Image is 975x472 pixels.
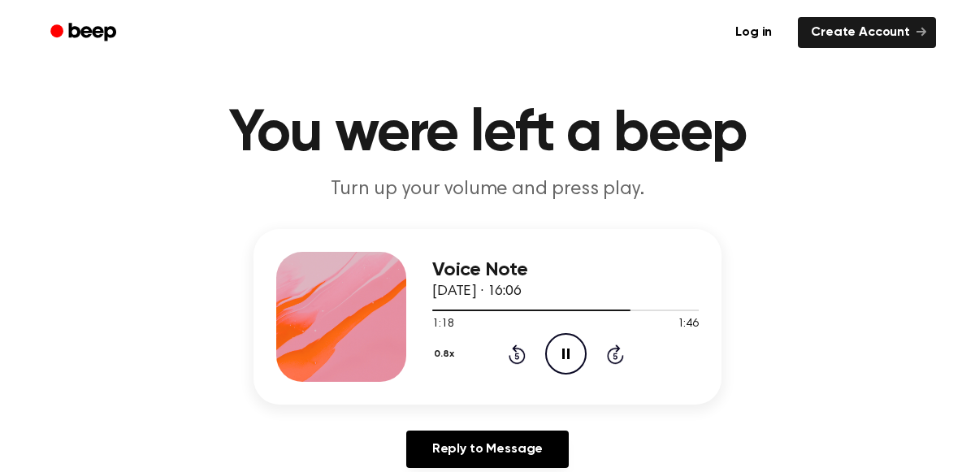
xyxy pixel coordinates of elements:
[798,17,936,48] a: Create Account
[175,176,799,203] p: Turn up your volume and press play.
[432,340,460,368] button: 0.8x
[71,105,903,163] h1: You were left a beep
[719,14,788,51] a: Log in
[406,431,569,468] a: Reply to Message
[432,259,699,281] h3: Voice Note
[432,316,453,333] span: 1:18
[678,316,699,333] span: 1:46
[432,284,522,299] span: [DATE] · 16:06
[39,17,131,49] a: Beep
